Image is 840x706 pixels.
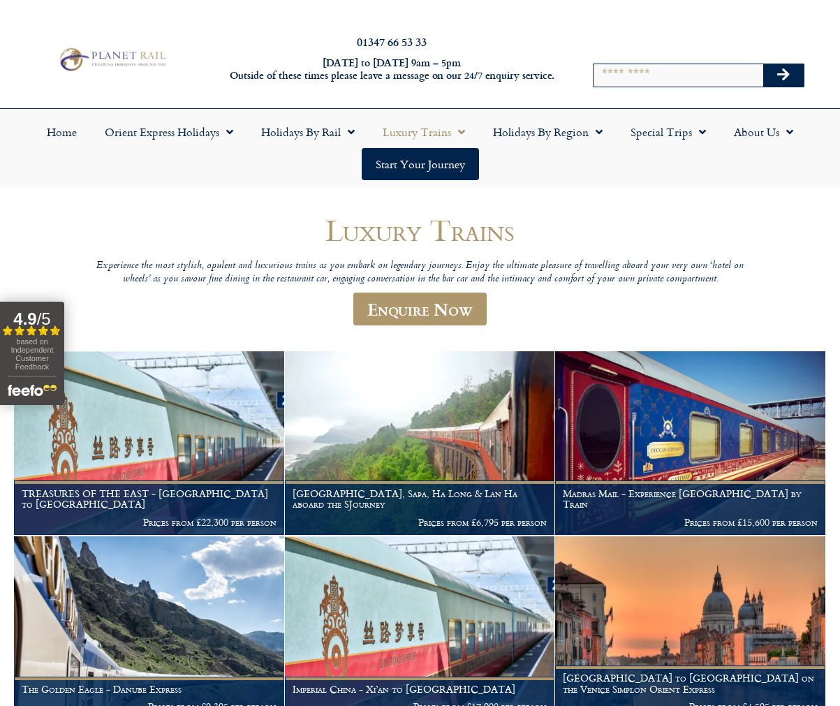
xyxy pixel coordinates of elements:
[563,672,818,695] h1: [GEOGRAPHIC_DATA] to [GEOGRAPHIC_DATA] on the Venice Simplon Orient Express
[353,293,487,325] a: Enquire Now
[55,45,170,73] img: Planet Rail Train Holidays Logo
[85,214,756,247] h1: Luxury Trains
[479,116,617,148] a: Holidays by Region
[22,517,277,528] p: Prices from £22,300 per person
[85,260,756,286] p: Experience the most stylish, opulent and luxurious trains as you embark on legendary journeys. En...
[369,116,479,148] a: Luxury Trains
[362,148,479,180] a: Start your Journey
[555,351,826,536] a: Madras Mail - Experience [GEOGRAPHIC_DATA] by Train Prices from £15,600 per person
[293,517,547,528] p: Prices from £6,795 per person
[33,116,91,148] a: Home
[247,116,369,148] a: Holidays by Rail
[357,34,427,50] a: 01347 66 53 33
[720,116,807,148] a: About Us
[293,684,547,695] h1: Imperial China - Xi’an to [GEOGRAPHIC_DATA]
[22,684,277,695] h1: The Golden Eagle - Danube Express
[563,488,818,510] h1: Madras Mail - Experience [GEOGRAPHIC_DATA] by Train
[563,517,818,528] p: Prices from £15,600 per person
[285,351,556,536] a: [GEOGRAPHIC_DATA], Sapa, Ha Long & Lan Ha aboard the SJourney Prices from £6,795 per person
[617,116,720,148] a: Special Trips
[14,351,285,536] a: TREASURES OF THE EAST - [GEOGRAPHIC_DATA] to [GEOGRAPHIC_DATA] Prices from £22,300 per person
[228,57,557,82] h6: [DATE] to [DATE] 9am – 5pm Outside of these times please leave a message on our 24/7 enquiry serv...
[7,116,833,180] nav: Menu
[763,64,804,87] button: Search
[293,488,547,510] h1: [GEOGRAPHIC_DATA], Sapa, Ha Long & Lan Ha aboard the SJourney
[22,488,277,510] h1: TREASURES OF THE EAST - [GEOGRAPHIC_DATA] to [GEOGRAPHIC_DATA]
[91,116,247,148] a: Orient Express Holidays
